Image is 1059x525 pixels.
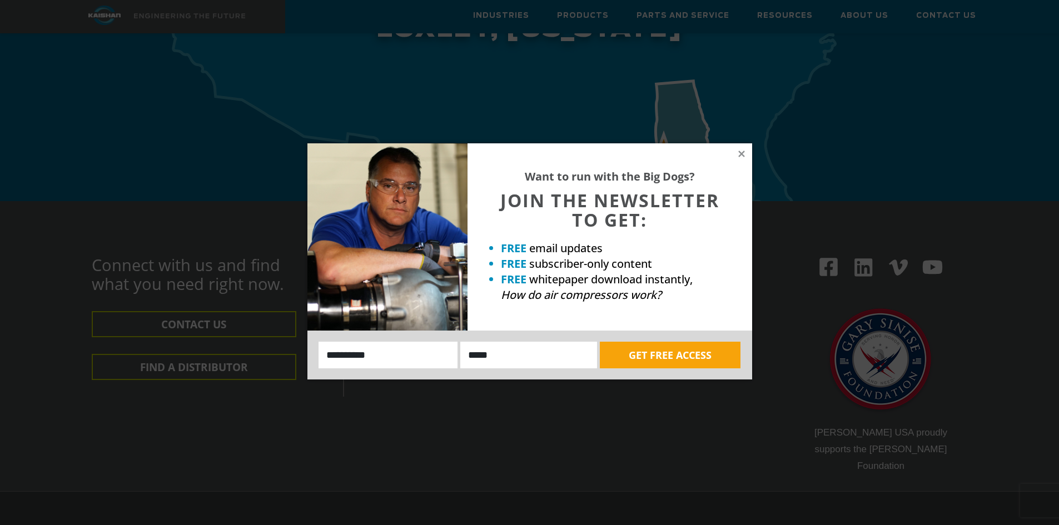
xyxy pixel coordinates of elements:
strong: Want to run with the Big Dogs? [525,169,695,184]
span: whitepaper download instantly, [529,272,693,287]
button: Close [737,149,747,159]
span: JOIN THE NEWSLETTER TO GET: [500,188,719,232]
span: email updates [529,241,603,256]
em: How do air compressors work? [501,287,662,302]
strong: FREE [501,241,526,256]
span: subscriber-only content [529,256,652,271]
strong: FREE [501,256,526,271]
input: Email [460,342,597,368]
strong: FREE [501,272,526,287]
button: GET FREE ACCESS [600,342,740,368]
input: Name: [319,342,458,368]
